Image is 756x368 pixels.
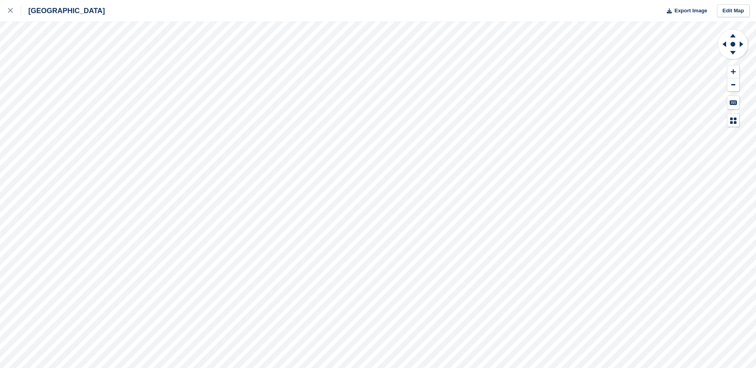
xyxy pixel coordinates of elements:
a: Edit Map [717,4,750,18]
button: Keyboard Shortcuts [727,96,739,109]
span: Export Image [674,7,707,15]
button: Zoom In [727,65,739,78]
button: Export Image [662,4,707,18]
button: Map Legend [727,114,739,127]
button: Zoom Out [727,78,739,92]
div: [GEOGRAPHIC_DATA] [21,6,105,16]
